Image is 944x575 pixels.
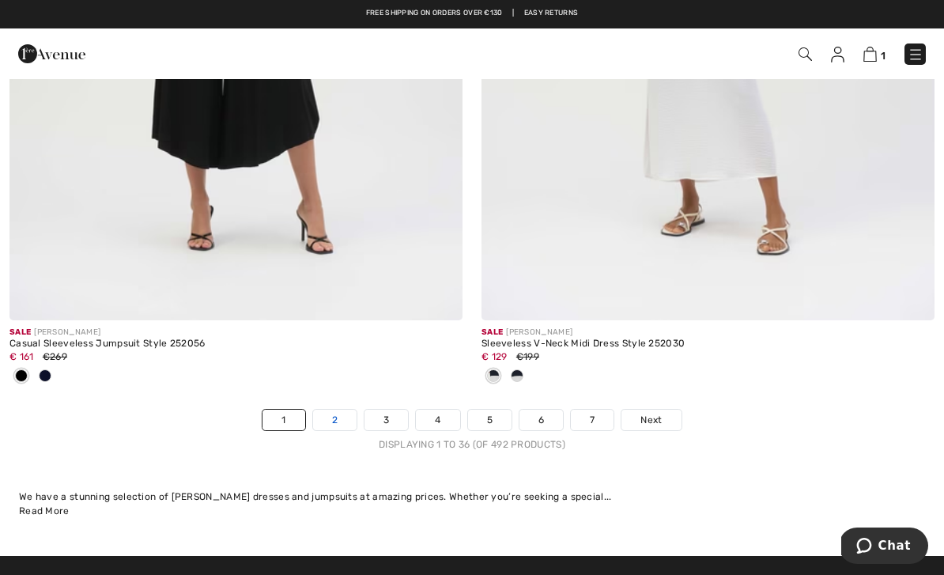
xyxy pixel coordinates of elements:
[505,364,529,390] div: Midnight Blue/Vanilla
[841,528,928,567] iframe: Opens a widget where you can chat to one of our agents
[481,351,508,362] span: € 129
[9,327,31,337] span: Sale
[19,490,925,504] div: We have a stunning selection of [PERSON_NAME] dresses and jumpsuits at amazing prices. Whether yo...
[481,339,935,350] div: Sleeveless V-Neck Midi Dress Style 252030
[33,364,57,390] div: Midnight Blue
[468,410,512,430] a: 5
[831,47,844,62] img: My Info
[881,50,885,62] span: 1
[9,327,463,339] div: [PERSON_NAME]
[43,351,67,362] span: €269
[481,327,935,339] div: [PERSON_NAME]
[481,364,505,390] div: Black/Vanilla
[640,413,662,427] span: Next
[18,45,85,60] a: 1ère Avenue
[481,327,503,337] span: Sale
[313,410,357,430] a: 2
[621,410,681,430] a: Next
[863,44,885,63] a: 1
[524,8,579,19] a: Easy Returns
[262,410,304,430] a: 1
[366,8,503,19] a: Free shipping on orders over €130
[908,47,923,62] img: Menu
[19,505,70,516] span: Read More
[571,410,614,430] a: 7
[18,38,85,70] img: 1ère Avenue
[863,47,877,62] img: Shopping Bag
[799,47,812,61] img: Search
[364,410,408,430] a: 3
[9,339,463,350] div: Casual Sleeveless Jumpsuit Style 252056
[516,351,539,362] span: €199
[416,410,459,430] a: 4
[9,351,34,362] span: € 161
[512,8,514,19] span: |
[519,410,563,430] a: 6
[9,364,33,390] div: Black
